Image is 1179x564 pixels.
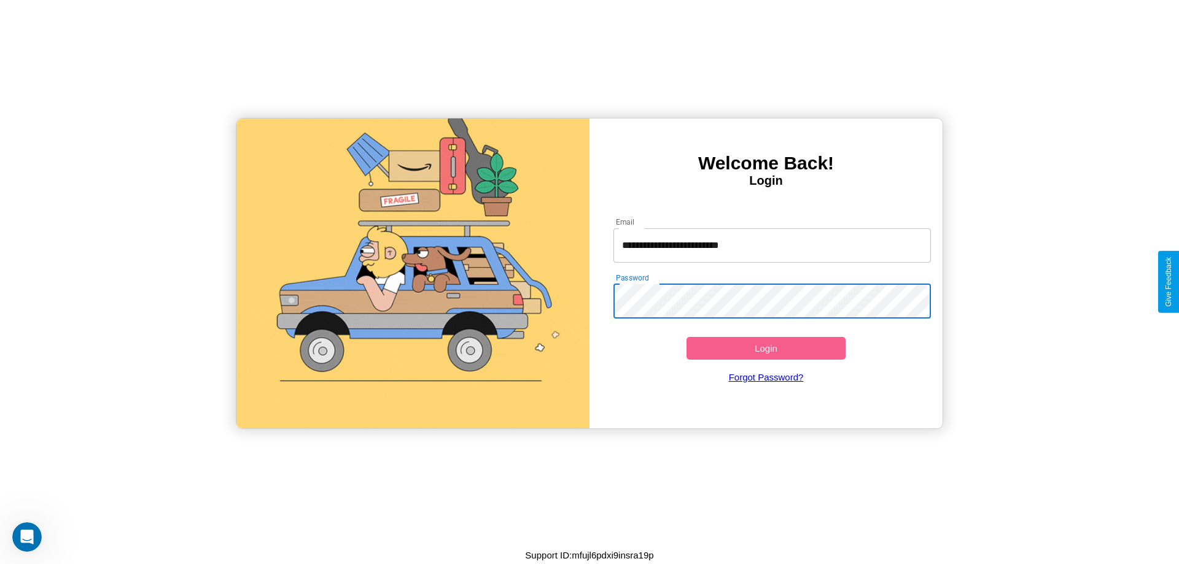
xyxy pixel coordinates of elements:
button: Login [687,337,846,360]
img: gif [236,118,589,428]
label: Email [616,217,635,227]
p: Support ID: mfujl6pdxi9insra19p [525,547,653,563]
h3: Welcome Back! [589,153,943,174]
h4: Login [589,174,943,188]
div: Give Feedback [1164,257,1173,307]
iframe: Intercom live chat [12,522,42,552]
a: Forgot Password? [607,360,925,395]
label: Password [616,272,648,283]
